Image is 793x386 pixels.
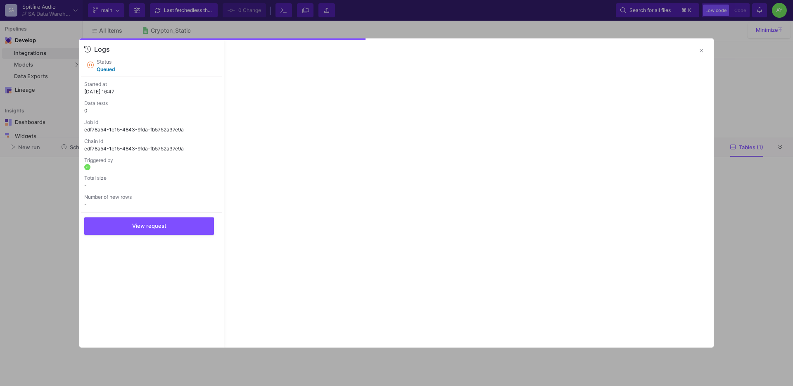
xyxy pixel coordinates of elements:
p: Triggered by [84,157,219,164]
p: 0 [84,107,219,114]
button: View request [84,217,214,235]
p: Job Id [84,119,219,126]
span: View request [132,223,166,229]
p: edf78a54-1c15-4843-9fda-fb5752a37e9a [84,126,219,133]
p: - [84,201,219,208]
p: Number of new rows [84,193,219,201]
div: Logs [94,45,110,53]
p: [DATE] 16:47 [84,88,219,95]
p: edf78a54-1c15-4843-9fda-fb5752a37e9a [84,145,219,152]
div: AY [84,164,90,170]
p: Chain Id [84,138,219,145]
p: Status [97,58,115,66]
p: Data tests [84,100,219,107]
p: queued [97,66,115,73]
p: - [84,182,219,189]
p: Total size [84,174,219,182]
p: Started at [84,81,219,88]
